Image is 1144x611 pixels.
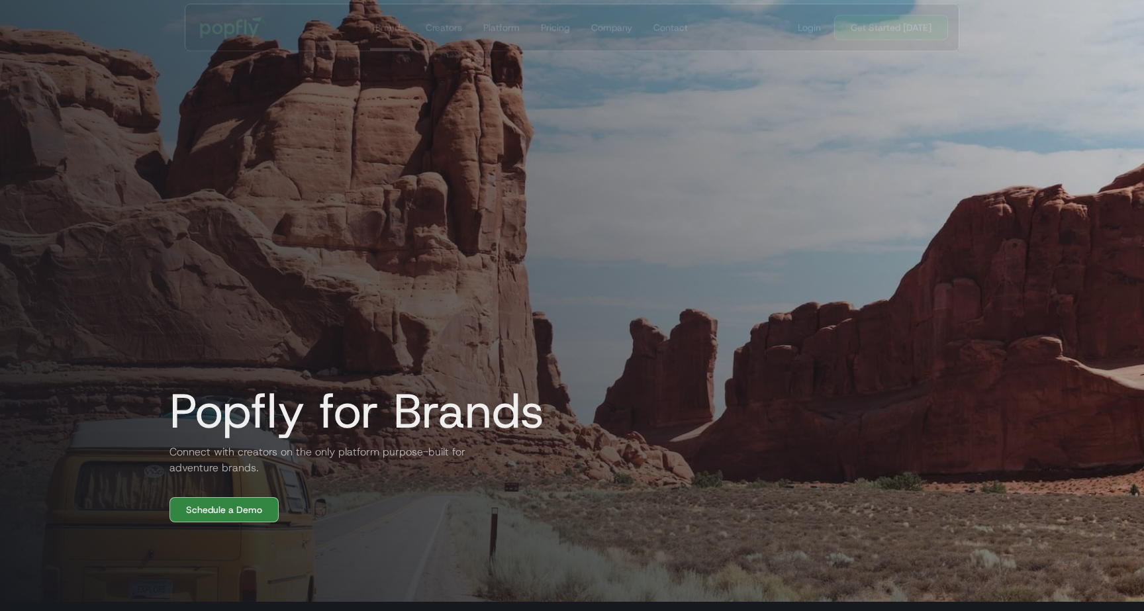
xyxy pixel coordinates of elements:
[169,497,279,522] a: Schedule a Demo
[375,21,405,34] div: Brands
[586,5,638,51] a: Company
[648,5,693,51] a: Contact
[426,21,462,34] div: Creators
[536,5,575,51] a: Pricing
[483,21,520,34] div: Platform
[792,21,826,34] a: Login
[159,385,544,438] h1: Popfly for Brands
[370,5,410,51] a: Brands
[420,5,467,51] a: Creators
[191,8,276,48] a: home
[541,21,570,34] div: Pricing
[653,21,688,34] div: Contact
[159,444,477,476] h2: Connect with creators on the only platform purpose-built for adventure brands.
[591,21,632,34] div: Company
[834,15,948,40] a: Get Started [DATE]
[478,5,525,51] a: Platform
[798,21,821,34] div: Login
